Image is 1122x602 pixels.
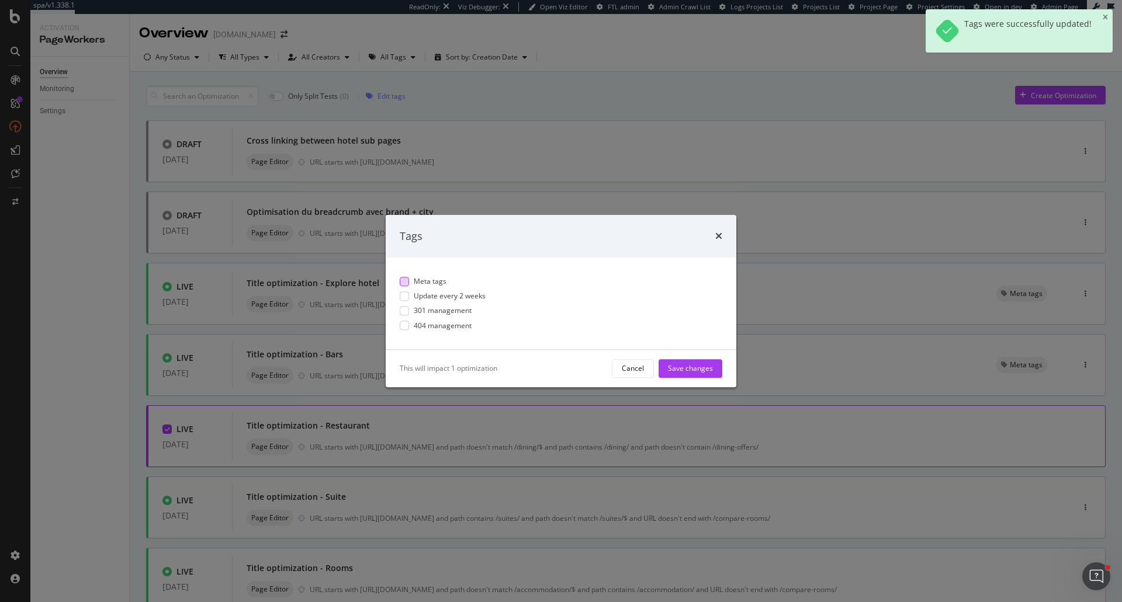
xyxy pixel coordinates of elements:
span: Meta tags [414,277,446,287]
div: Tags were successfully updated! [964,19,1092,43]
span: Update every 2 weeks [414,291,486,301]
iframe: Intercom live chat [1082,562,1110,590]
div: close toast [1103,14,1108,21]
span: 301 management [414,306,472,316]
div: Save changes [668,364,713,374]
div: modal [386,215,736,387]
div: times [715,229,722,244]
button: Cancel [612,359,654,378]
div: Tags [400,229,423,244]
div: Cancel [622,364,644,374]
div: This will impact 1 optimization [400,364,602,374]
span: 404 management [414,321,472,330]
button: Save changes [659,359,722,378]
